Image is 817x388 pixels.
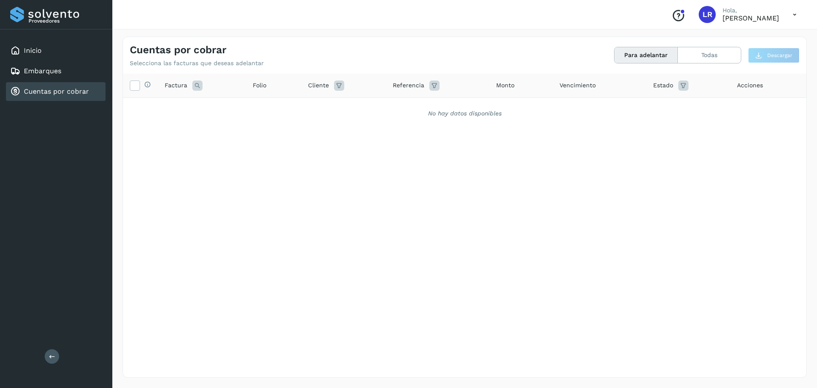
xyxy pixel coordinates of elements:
[560,81,596,90] span: Vencimiento
[653,81,673,90] span: Estado
[24,87,89,95] a: Cuentas por cobrar
[6,62,106,80] div: Embarques
[253,81,266,90] span: Folio
[393,81,424,90] span: Referencia
[130,60,264,67] p: Selecciona las facturas que deseas adelantar
[6,82,106,101] div: Cuentas por cobrar
[308,81,329,90] span: Cliente
[24,46,42,55] a: Inicio
[723,7,779,14] p: Hola,
[134,109,795,118] div: No hay datos disponibles
[29,18,102,24] p: Proveedores
[6,41,106,60] div: Inicio
[737,81,763,90] span: Acciones
[130,44,226,56] h4: Cuentas por cobrar
[24,67,61,75] a: Embarques
[748,48,800,63] button: Descargar
[165,81,187,90] span: Factura
[678,47,741,63] button: Todas
[767,52,792,59] span: Descargar
[614,47,678,63] button: Para adelantar
[723,14,779,22] p: LIZBETH REYES SANTILLAN
[496,81,514,90] span: Monto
